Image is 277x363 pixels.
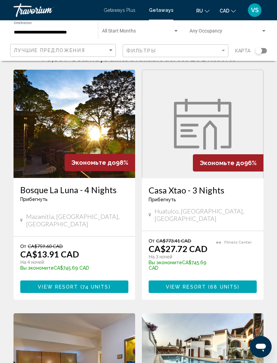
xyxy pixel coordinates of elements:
[193,154,263,172] div: 96%
[26,213,128,228] span: Mazamitla, [GEOGRAPHIC_DATA], [GEOGRAPHIC_DATA]
[126,48,156,53] span: Фильтры
[20,265,122,271] p: CA$745.69 CAD
[156,238,191,244] span: CA$773.41 CAD
[20,185,128,195] a: Bosque La Luna - 4 Nights
[246,3,263,17] button: User Menu
[104,7,135,13] a: Getaways Plus
[123,44,228,58] button: Filter
[220,6,236,16] button: Change currency
[154,207,257,222] span: Huatulco, [GEOGRAPHIC_DATA], [GEOGRAPHIC_DATA]
[14,48,85,53] span: Лучшие предложения
[196,8,203,14] span: ru
[210,284,237,290] span: 68 units
[78,284,110,290] span: ( )
[14,70,135,178] img: 5477E01X.jpg
[20,265,54,271] span: Вы экономите
[65,154,135,171] div: 98%
[200,159,244,166] span: Экономьте до
[235,46,250,55] span: карта
[149,254,209,260] p: На 3 ночей
[149,7,173,13] a: Getaways
[220,8,229,14] span: CAD
[206,284,240,290] span: ( )
[71,159,116,166] span: Экономьте до
[196,6,209,16] button: Change language
[149,280,257,293] button: View Resort(68 units)
[20,197,48,202] span: Прибегнуть
[28,243,63,249] span: CA$759.60 CAD
[14,48,114,53] mat-select: Sort by
[149,238,154,244] span: От
[82,284,109,290] span: 74 units
[149,185,257,195] a: Casa Xtao - 3 Nights
[14,3,97,17] a: Travorium
[149,260,182,265] span: Вы экономите
[20,243,26,249] span: От
[174,99,231,150] img: week.svg
[251,7,259,14] span: VS
[224,240,252,245] span: Fitness Center
[149,197,176,202] span: Прибегнуть
[20,259,122,265] p: На 4 ночей
[20,249,79,259] p: CA$13.91 CAD
[250,336,272,358] iframe: Кнопка запуска окна обмена сообщениями
[20,280,128,293] button: View Resort(74 units)
[38,284,78,290] span: View Resort
[166,284,206,290] span: View Resort
[149,244,207,254] p: CA$27.72 CAD
[149,260,209,271] p: CA$745.69 CAD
